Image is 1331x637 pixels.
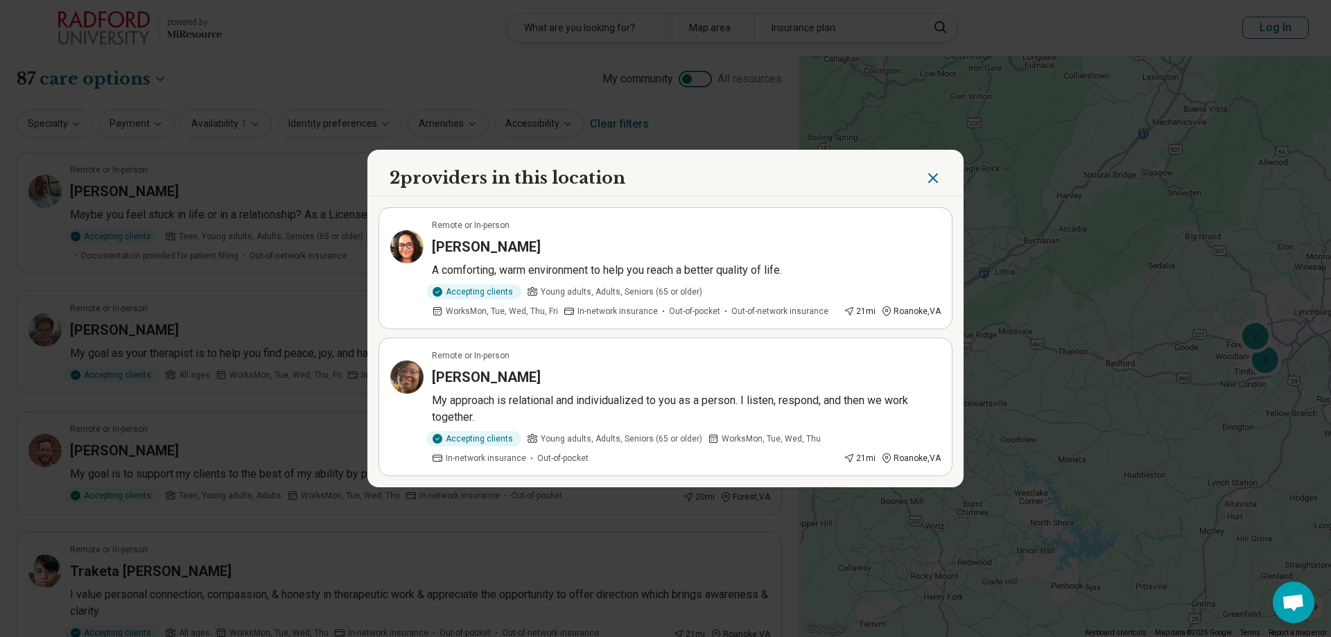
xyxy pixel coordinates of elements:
[432,237,541,256] h3: [PERSON_NAME]
[432,349,510,362] p: Remote or In-person
[390,166,625,190] h2: 2 providers in this location
[432,219,510,232] p: Remote or In-person
[432,367,541,387] h3: [PERSON_NAME]
[541,286,702,298] span: Young adults, Adults, Seniors (65 or older)
[731,305,828,317] span: Out-of-network insurance
[426,431,521,446] div: Accepting clients
[844,305,876,317] div: 21 mi
[541,433,702,445] span: Young adults, Adults, Seniors (65 or older)
[446,305,558,317] span: Works Mon, Tue, Wed, Thu, Fri
[432,392,941,426] p: My approach is relational and individualized to you as a person. I listen, respond, and then we w...
[537,452,589,464] span: Out-of-pocket
[669,305,720,317] span: Out-of-pocket
[881,305,941,317] div: Roanoke , VA
[722,433,821,445] span: Works Mon, Tue, Wed, Thu
[844,452,876,464] div: 21 mi
[925,166,941,190] button: Close
[432,262,941,279] p: A comforting, warm environment to help you reach a better quality of life.
[881,452,941,464] div: Roanoke , VA
[426,284,521,299] div: Accepting clients
[446,452,526,464] span: In-network insurance
[577,305,658,317] span: In-network insurance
